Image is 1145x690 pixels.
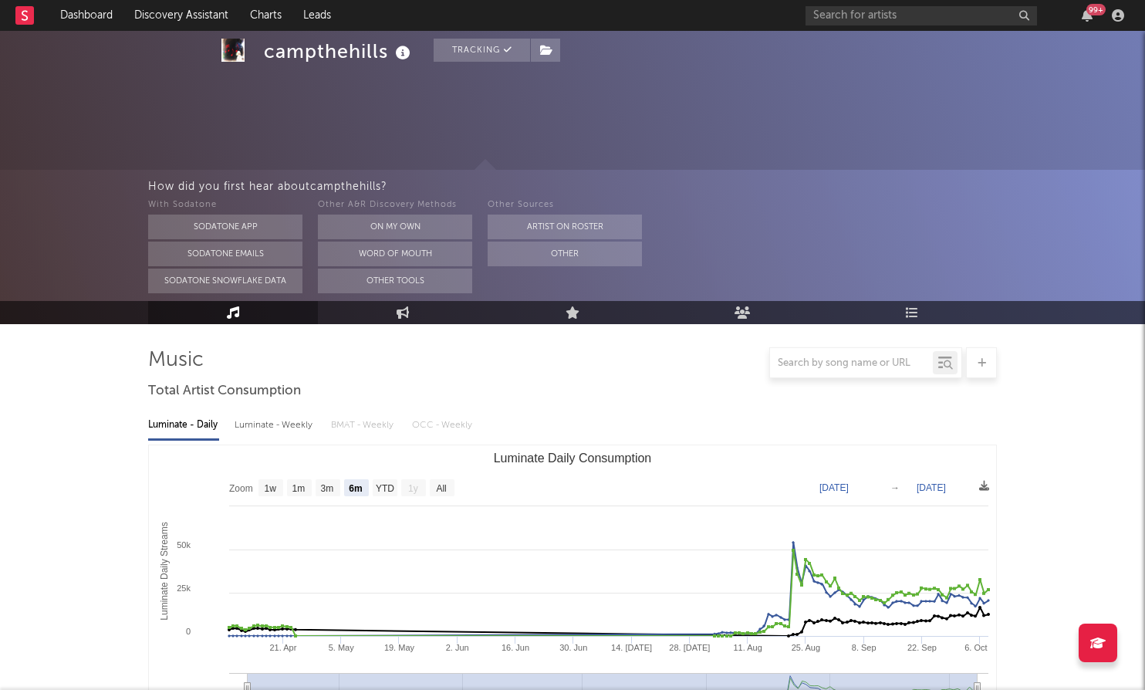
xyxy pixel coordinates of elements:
text: 11. Aug [733,643,762,652]
div: campthehills [264,39,414,64]
text: Luminate Daily Streams [159,522,170,620]
text: 22. Sep [907,643,937,652]
input: Search by song name or URL [770,357,933,370]
button: Artist on Roster [488,215,642,239]
text: 1w [265,483,277,494]
input: Search for artists [806,6,1037,25]
text: 3m [321,483,334,494]
text: 30. Jun [559,643,587,652]
button: Other Tools [318,269,472,293]
button: Sodatone App [148,215,302,239]
button: Word Of Mouth [318,242,472,266]
text: Luminate Daily Consumption [494,452,652,465]
div: Luminate - Weekly [235,412,316,438]
text: 25. Aug [792,643,820,652]
text: 19. May [384,643,415,652]
text: 16. Jun [502,643,529,652]
div: With Sodatone [148,196,302,215]
button: Sodatone Emails [148,242,302,266]
text: 2. Jun [446,643,469,652]
div: Other Sources [488,196,642,215]
text: 0 [186,627,191,636]
button: Tracking [434,39,530,62]
div: 99 + [1086,4,1106,15]
text: Zoom [229,483,253,494]
div: How did you first hear about campthehills ? [148,178,1145,196]
text: 50k [177,540,191,550]
text: 25k [177,583,191,593]
text: 5. May [329,643,355,652]
span: Total Artist Consumption [148,382,301,401]
div: Other A&R Discovery Methods [318,196,472,215]
text: 6. Oct [964,643,987,652]
text: 14. [DATE] [611,643,652,652]
text: [DATE] [917,482,946,493]
button: Other [488,242,642,266]
button: 99+ [1082,9,1093,22]
text: 28. [DATE] [669,643,710,652]
text: 8. Sep [852,643,876,652]
text: 1y [408,483,418,494]
text: All [436,483,446,494]
text: 21. Apr [269,643,296,652]
text: [DATE] [819,482,849,493]
button: Sodatone Snowflake Data [148,269,302,293]
text: 6m [349,483,362,494]
text: 1m [292,483,306,494]
text: → [890,482,900,493]
text: YTD [376,483,394,494]
div: Luminate - Daily [148,412,219,438]
button: On My Own [318,215,472,239]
